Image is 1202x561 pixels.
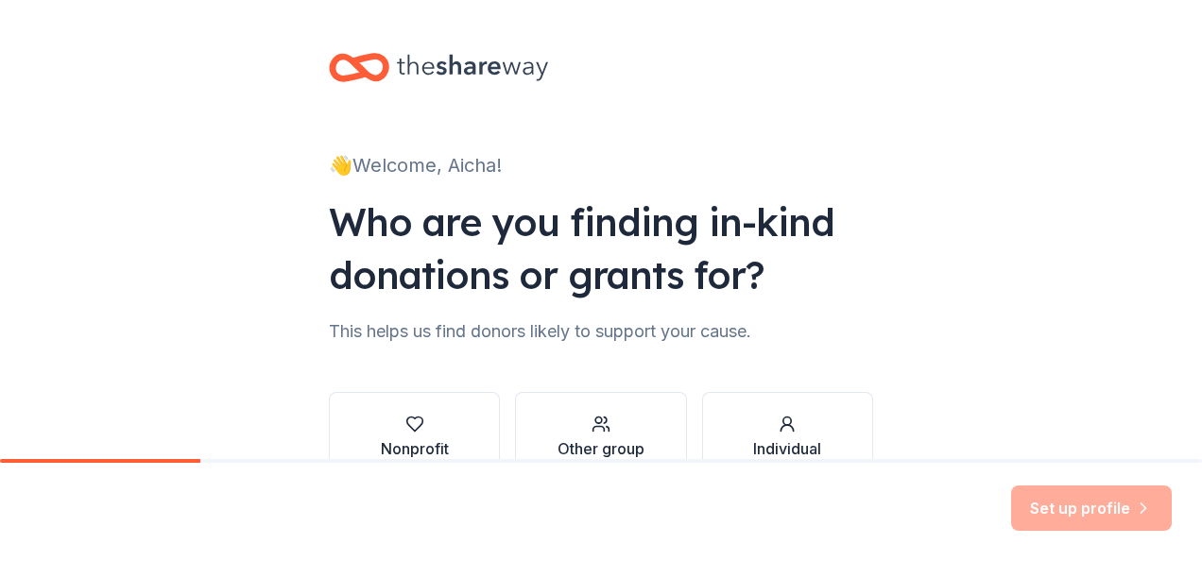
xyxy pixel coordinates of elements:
[558,437,644,460] div: Other group
[702,392,873,483] button: Individual
[329,195,873,301] div: Who are you finding in-kind donations or grants for?
[381,437,449,460] div: Nonprofit
[329,316,873,347] div: This helps us find donors likely to support your cause.
[515,392,686,483] button: Other group
[329,392,500,483] button: Nonprofit
[753,437,821,460] div: Individual
[329,150,873,180] div: 👋 Welcome, Aicha!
